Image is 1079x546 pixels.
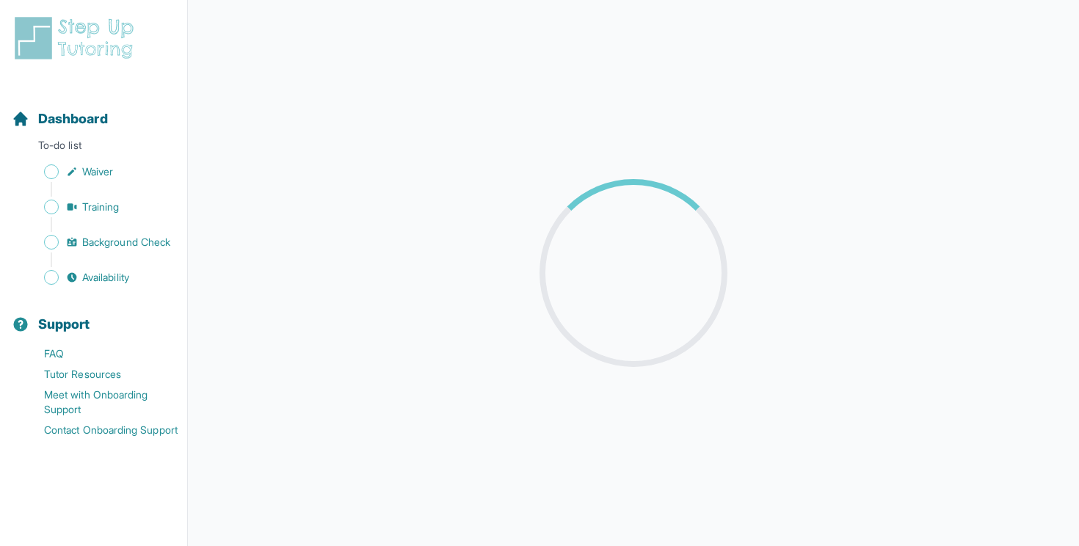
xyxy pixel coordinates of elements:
[12,109,108,129] a: Dashboard
[6,138,181,159] p: To-do list
[12,420,187,440] a: Contact Onboarding Support
[6,85,181,135] button: Dashboard
[82,200,120,214] span: Training
[12,267,187,288] a: Availability
[82,270,129,285] span: Availability
[38,109,108,129] span: Dashboard
[6,291,181,341] button: Support
[38,314,90,335] span: Support
[12,161,187,182] a: Waiver
[12,364,187,385] a: Tutor Resources
[12,197,187,217] a: Training
[12,385,187,420] a: Meet with Onboarding Support
[12,15,142,62] img: logo
[12,232,187,252] a: Background Check
[12,343,187,364] a: FAQ
[82,235,170,250] span: Background Check
[82,164,113,179] span: Waiver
